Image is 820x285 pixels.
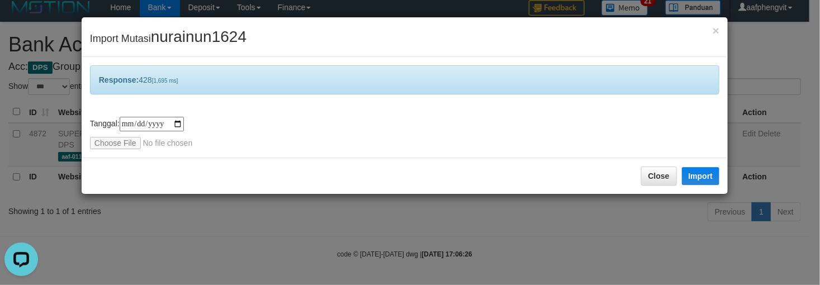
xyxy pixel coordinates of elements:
button: Close [713,25,719,36]
div: Tanggal: [90,117,719,149]
span: × [713,24,719,37]
b: Response: [99,75,139,84]
button: Close [641,167,677,186]
span: [1,695 ms] [152,78,178,84]
span: Import Mutasi [90,33,247,44]
div: 428 [90,65,719,94]
button: Open LiveChat chat widget [4,4,38,38]
button: Import [682,167,720,185]
span: nurainun1624 [151,28,247,45]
